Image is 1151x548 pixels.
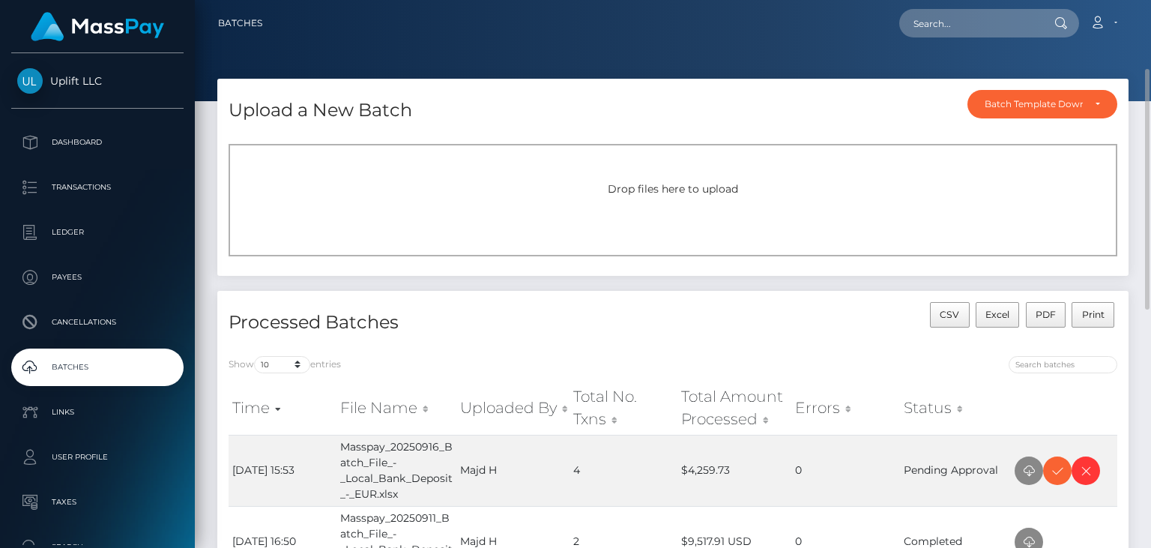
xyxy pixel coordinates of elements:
label: Show entries [229,356,341,373]
a: Links [11,394,184,431]
p: Links [17,401,178,424]
button: CSV [930,302,970,328]
button: Excel [976,302,1020,328]
td: Pending Approval [900,435,1011,506]
a: Cancellations [11,304,184,341]
h4: Processed Batches [229,310,662,336]
th: Errors: activate to sort column ascending [791,382,900,435]
a: Ledger [11,214,184,251]
td: 0 [791,435,900,506]
img: Uplift LLC [17,68,43,94]
p: Taxes [17,491,178,514]
button: Print [1072,302,1114,328]
a: Taxes [11,484,184,521]
span: Excel [985,309,1009,320]
p: Dashboard [17,131,178,154]
span: Uplift LLC [11,74,184,88]
p: Payees [17,266,178,289]
td: Masspay_20250916_Batch_File_-_Local_Bank_Deposit_-_EUR.xlsx [336,435,456,506]
p: Cancellations [17,311,178,334]
a: Transactions [11,169,184,206]
td: Majd H [456,435,570,506]
button: Batch Template Download [967,90,1117,118]
a: Batches [218,7,262,39]
h4: Upload a New Batch [229,97,412,124]
p: User Profile [17,446,178,469]
th: Total Amount Processed: activate to sort column ascending [677,382,791,435]
th: Time: activate to sort column ascending [229,382,336,435]
th: File Name: activate to sort column ascending [336,382,456,435]
a: Batches [11,349,184,386]
button: PDF [1026,302,1066,328]
td: [DATE] 15:53 [229,435,336,506]
div: Batch Template Download [985,98,1083,110]
th: Uploaded By: activate to sort column ascending [456,382,570,435]
select: Showentries [254,356,310,373]
input: Search batches [1009,356,1117,373]
th: Status: activate to sort column ascending [900,382,1011,435]
span: PDF [1036,309,1056,320]
th: Total No. Txns: activate to sort column ascending [570,382,677,435]
td: 4 [570,435,677,506]
a: Payees [11,259,184,296]
a: Dashboard [11,124,184,161]
span: Print [1082,309,1105,320]
p: Transactions [17,176,178,199]
span: Drop files here to upload [608,182,738,196]
span: CSV [940,309,959,320]
a: User Profile [11,439,184,476]
p: Batches [17,356,178,379]
td: $4,259.73 [677,435,791,506]
img: MassPay Logo [31,12,164,41]
input: Search... [899,9,1040,37]
p: Ledger [17,221,178,244]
